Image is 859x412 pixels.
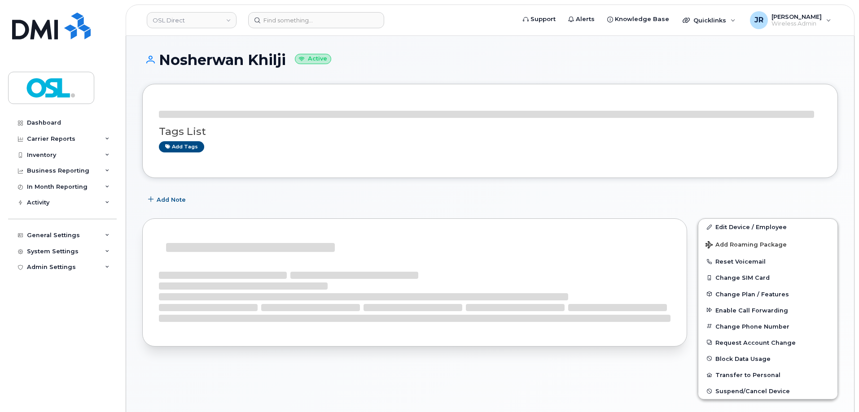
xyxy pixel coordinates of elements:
[715,307,788,313] span: Enable Call Forwarding
[698,302,837,318] button: Enable Call Forwarding
[698,235,837,253] button: Add Roaming Package
[142,52,838,68] h1: Nosherwan Khilji
[295,54,331,64] small: Active
[698,269,837,286] button: Change SIM Card
[715,388,790,395] span: Suspend/Cancel Device
[698,383,837,399] button: Suspend/Cancel Device
[157,195,186,204] span: Add Note
[698,286,837,302] button: Change Plan / Features
[698,351,837,367] button: Block Data Usage
[698,219,837,235] a: Edit Device / Employee
[698,367,837,383] button: Transfer to Personal
[698,334,837,351] button: Request Account Change
[142,191,193,208] button: Add Note
[715,291,789,297] span: Change Plan / Features
[698,318,837,334] button: Change Phone Number
[159,126,821,137] h3: Tags List
[159,141,204,152] a: Add tags
[698,253,837,269] button: Reset Voicemail
[706,241,787,250] span: Add Roaming Package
